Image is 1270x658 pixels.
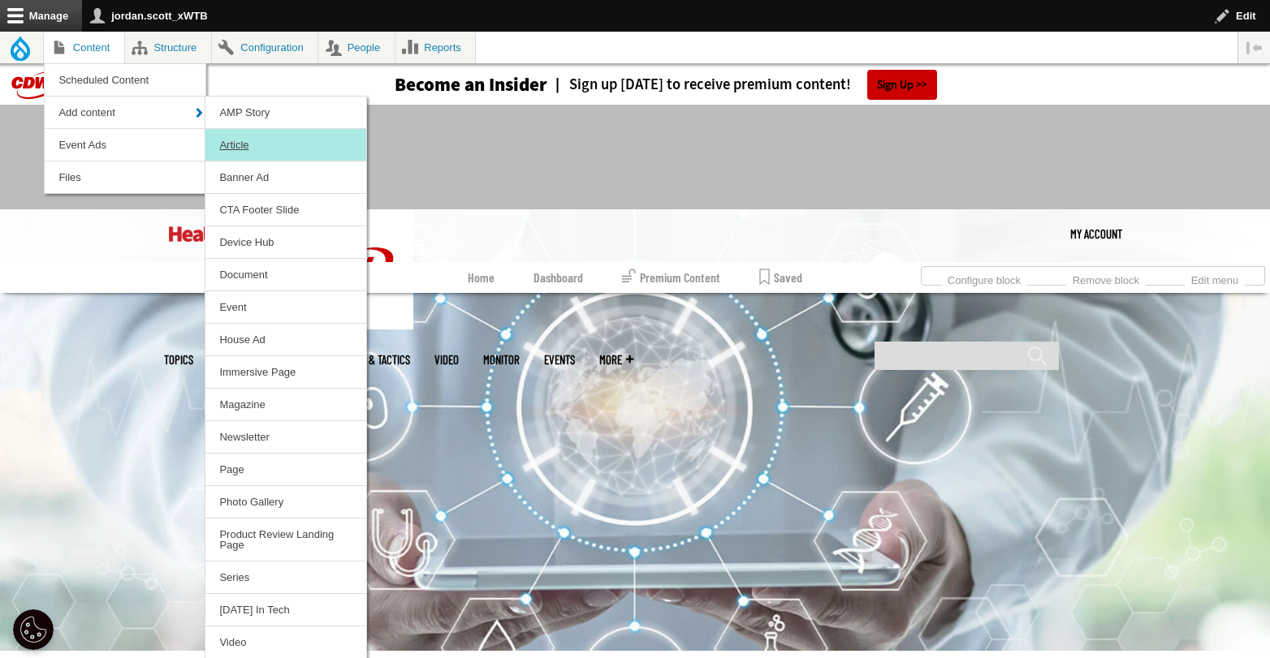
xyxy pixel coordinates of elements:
a: People [318,32,395,63]
a: Page [205,454,366,485]
a: Device Hub [205,226,366,258]
a: Configuration [212,32,317,63]
a: AMP Story [205,97,366,128]
a: Video [205,626,366,658]
a: Article [205,129,366,161]
a: House Ad [205,324,366,355]
iframe: advertisement [339,121,931,194]
a: My Account [1070,209,1122,258]
img: Home [169,226,267,242]
a: Video [434,354,459,366]
a: Files [45,161,205,193]
a: Saved [759,262,802,293]
a: Add content [45,97,205,128]
a: Sign Up [867,70,937,100]
a: Event Ads [45,129,205,161]
a: Photo Gallery [205,486,366,518]
a: Edit menu [1185,269,1245,287]
a: Home [468,262,495,293]
a: [DATE] In Tech [205,594,366,626]
a: Tips & Tactics [348,354,410,366]
h3: Become an Insider [395,75,547,94]
a: Events [544,354,575,366]
a: Content [44,32,124,63]
a: Newsletter [205,421,366,453]
a: Series [205,561,366,593]
a: Sign up [DATE] to receive premium content! [547,77,851,92]
a: Dashboard [533,262,583,293]
a: Structure [125,32,211,63]
a: Reports [395,32,476,63]
a: MonITor [483,354,520,366]
a: Premium Content [622,262,720,293]
a: Become an Insider [334,75,547,94]
a: Banner Ad [205,161,366,193]
div: User menu [1070,209,1122,258]
button: Open Preferences [13,609,54,650]
a: Magazine [205,389,366,420]
div: Cookie Settings [13,609,54,650]
span: More [599,354,633,366]
a: CTA Footer Slide [205,194,366,226]
button: Vertical orientation [1238,32,1270,63]
a: Configure block [941,269,1027,287]
a: Scheduled Content [45,64,205,96]
a: Immersive Page [205,356,366,388]
a: Event [205,291,366,323]
a: Remove block [1066,269,1146,287]
a: Document [205,259,366,290]
span: Topics [164,354,193,366]
a: Product Review Landing Page [205,518,366,561]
